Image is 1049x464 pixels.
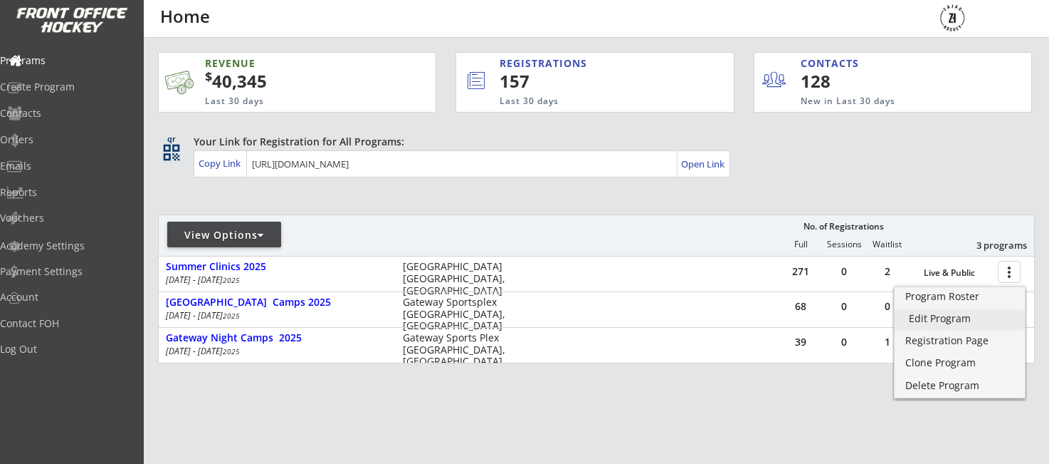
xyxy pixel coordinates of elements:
div: View Options [167,228,281,242]
div: 271 [779,267,822,277]
div: Clone Program [905,358,1014,368]
sup: $ [205,68,212,85]
div: Summer Clinics 2025 [166,261,388,273]
div: Registration Page [905,336,1014,346]
div: Gateway Sportsplex [GEOGRAPHIC_DATA], [GEOGRAPHIC_DATA] [403,297,515,332]
div: REVENUE [205,56,369,71]
div: REGISTRATIONS [500,56,669,71]
em: 2025 [223,346,240,356]
div: Last 30 days [500,96,675,108]
div: Sessions [823,239,865,249]
div: 0 [823,267,865,277]
div: Edit Program [909,314,1011,324]
div: 128 [801,69,888,93]
div: 40,345 [205,69,391,93]
div: Program Roster [905,292,1014,301]
div: [GEOGRAPHIC_DATA] [GEOGRAPHIC_DATA], [GEOGRAPHIC_DATA] [403,261,515,297]
div: Copy Link [199,157,243,170]
div: 1 [866,337,909,347]
div: No. of Registrations [799,222,887,232]
div: Waitlist [865,239,908,249]
div: Open Link [681,158,726,170]
div: CONTACTS [801,56,865,71]
button: qr_code [161,142,182,163]
a: Edit Program [895,309,1025,331]
div: 68 [779,301,822,311]
div: 2 [866,267,909,277]
div: 0 [866,301,909,311]
a: Registration Page [895,331,1025,353]
div: Last 30 days [205,96,369,108]
a: Open Link [681,154,726,174]
div: [DATE] - [DATE] [166,347,384,356]
div: Live & Public [924,268,991,278]
div: Your Link for Registration for All Programs: [194,135,991,149]
div: [DATE] - [DATE] [166,276,384,284]
div: 0 [823,301,865,311]
div: 0 [823,337,865,347]
em: 2025 [223,275,240,285]
em: 2025 [223,311,240,321]
div: 3 programs [953,239,1027,252]
div: [DATE] - [DATE] [166,311,384,320]
div: Full [779,239,822,249]
div: qr [162,135,179,144]
div: Gateway Night Camps 2025 [166,332,388,344]
div: 157 [500,69,685,93]
div: 39 [779,337,822,347]
div: [GEOGRAPHIC_DATA] Camps 2025 [166,297,388,309]
div: New in Last 30 days [801,96,965,108]
div: Delete Program [905,381,1014,391]
div: Gateway Sports Plex [GEOGRAPHIC_DATA], [GEOGRAPHIC_DATA] [403,332,515,368]
button: more_vert [998,261,1021,283]
a: Program Roster [895,287,1025,309]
